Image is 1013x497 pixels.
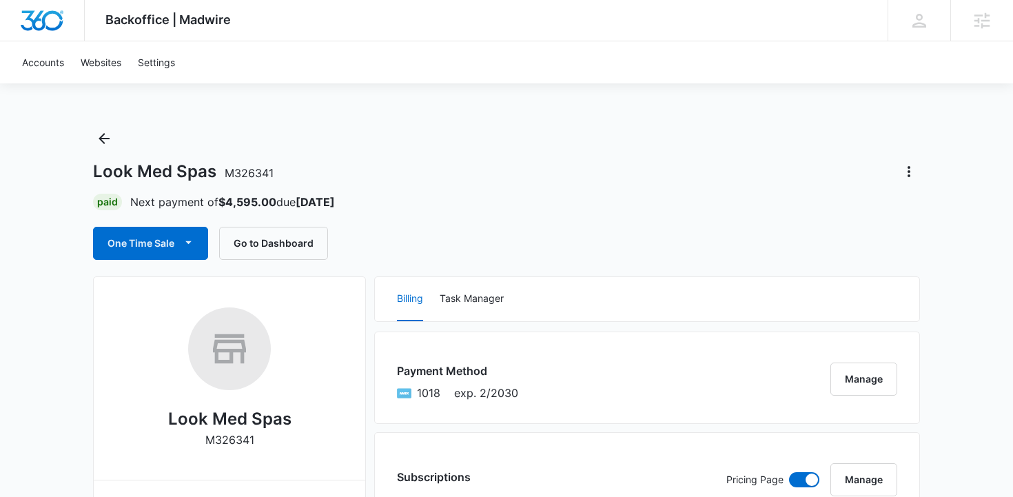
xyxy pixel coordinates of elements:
[830,363,897,396] button: Manage
[93,128,115,150] button: Back
[454,385,518,401] span: exp. 2/2030
[72,41,130,83] a: Websites
[168,407,291,432] h2: Look Med Spas
[219,227,328,260] button: Go to Dashboard
[440,277,504,321] button: Task Manager
[14,41,72,83] a: Accounts
[93,227,208,260] button: One Time Sale
[397,469,471,485] h3: Subscriptions
[205,432,254,448] p: M326341
[225,166,274,180] span: M326341
[417,385,440,401] span: American Express ending with
[296,195,335,209] strong: [DATE]
[105,12,231,27] span: Backoffice | Madwire
[898,161,920,183] button: Actions
[130,41,183,83] a: Settings
[93,161,274,182] h1: Look Med Spas
[726,472,784,487] p: Pricing Page
[397,277,423,321] button: Billing
[218,195,276,209] strong: $4,595.00
[93,194,122,210] div: Paid
[397,363,518,379] h3: Payment Method
[830,463,897,496] button: Manage
[130,194,335,210] p: Next payment of due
